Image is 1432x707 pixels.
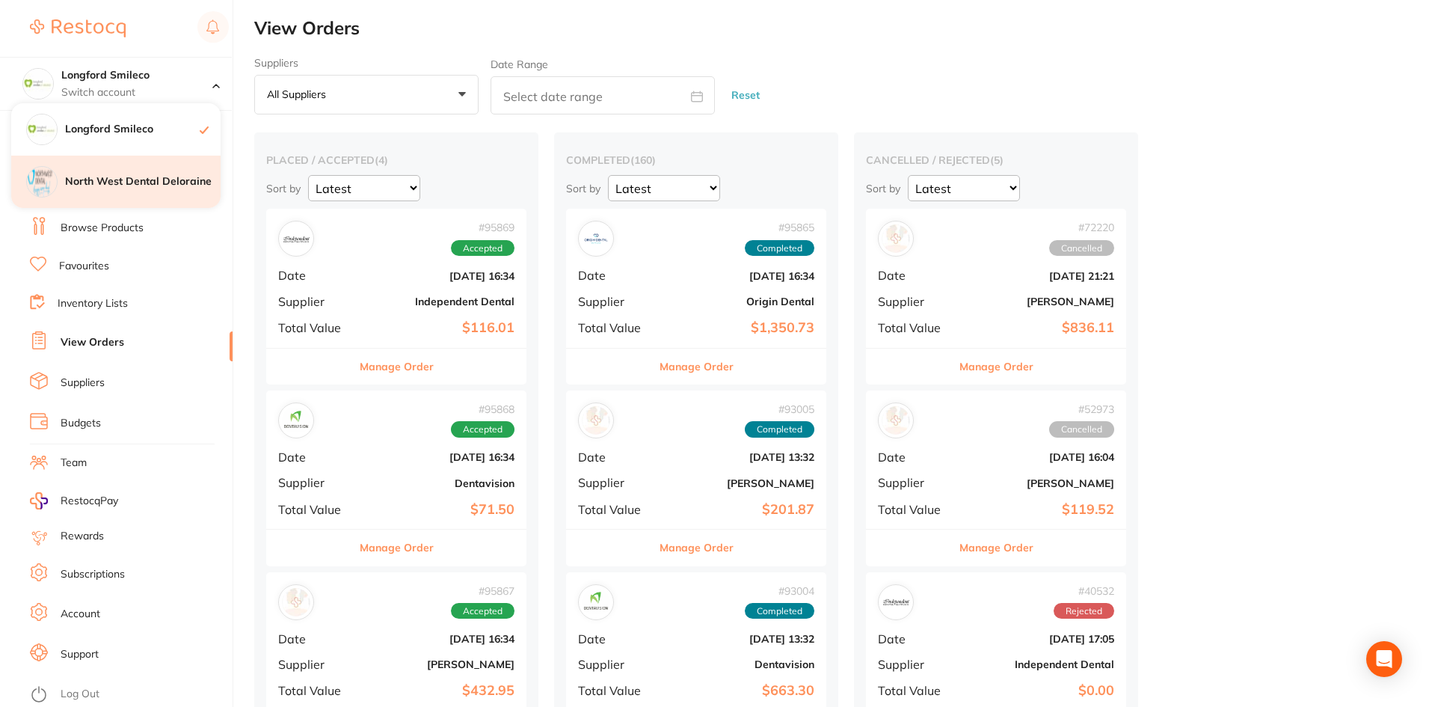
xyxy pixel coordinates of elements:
[665,683,814,699] b: $663.30
[266,182,301,195] p: Sort by
[582,406,610,435] img: Adam Dental
[878,658,953,671] span: Supplier
[965,320,1114,336] b: $836.11
[578,503,653,516] span: Total Value
[965,502,1114,518] b: $119.52
[65,174,221,189] h4: North West Dental Deloraine
[267,88,332,101] p: All suppliers
[578,450,653,464] span: Date
[665,502,814,518] b: $201.87
[365,477,514,489] b: Dentavision
[578,658,653,671] span: Supplier
[866,182,900,195] p: Sort by
[65,122,200,137] h4: Longford Smileco
[878,295,953,308] span: Supplier
[578,684,653,697] span: Total Value
[965,451,1114,463] b: [DATE] 16:04
[365,633,514,645] b: [DATE] 16:34
[878,450,953,464] span: Date
[254,75,479,115] button: All suppliers
[451,221,514,233] span: # 95869
[61,85,212,100] p: Switch account
[278,684,353,697] span: Total Value
[365,320,514,336] b: $116.01
[1049,403,1114,415] span: # 52973
[959,530,1033,566] button: Manage Order
[61,607,100,622] a: Account
[30,492,118,509] a: RestocqPay
[451,585,514,597] span: # 95867
[61,687,99,702] a: Log Out
[566,153,826,167] h2: completed ( 160 )
[61,376,105,391] a: Suppliers
[61,529,104,544] a: Rewards
[282,406,310,435] img: Dentavision
[1049,421,1114,438] span: Cancelled
[266,153,526,167] h2: placed / accepted ( 4 )
[23,69,53,99] img: Longford Smileco
[278,658,353,671] span: Supplier
[882,588,910,616] img: Independent Dental
[278,632,353,646] span: Date
[578,476,653,489] span: Supplier
[61,567,125,582] a: Subscriptions
[578,321,653,334] span: Total Value
[582,224,610,253] img: Origin Dental
[278,321,353,334] span: Total Value
[1049,240,1114,257] span: Cancelled
[365,296,514,307] b: Independent Dental
[30,19,126,37] img: Restocq Logo
[745,403,814,415] span: # 93005
[665,477,814,489] b: [PERSON_NAME]
[882,224,910,253] img: Henry Schein Halas
[61,335,124,350] a: View Orders
[866,153,1126,167] h2: cancelled / rejected ( 5 )
[61,456,87,471] a: Team
[360,349,434,385] button: Manage Order
[665,451,814,463] b: [DATE] 13:32
[278,503,353,516] span: Total Value
[254,57,479,69] label: Suppliers
[665,633,814,645] b: [DATE] 13:32
[965,633,1114,645] b: [DATE] 17:05
[278,476,353,489] span: Supplier
[278,269,353,282] span: Date
[660,349,734,385] button: Manage Order
[451,603,514,619] span: Accepted
[878,632,953,646] span: Date
[1366,641,1402,677] div: Open Intercom Messenger
[451,421,514,438] span: Accepted
[1054,603,1114,619] span: Rejected
[254,18,1432,39] h2: View Orders
[745,421,814,438] span: Completed
[745,585,814,597] span: # 93004
[1049,221,1114,233] span: # 72220
[727,76,764,115] button: Reset
[665,320,814,336] b: $1,350.73
[1054,585,1114,597] span: # 40532
[745,603,814,619] span: Completed
[365,683,514,699] b: $432.95
[745,221,814,233] span: # 95865
[878,269,953,282] span: Date
[365,451,514,463] b: [DATE] 16:34
[278,295,353,308] span: Supplier
[59,259,109,274] a: Favourites
[959,349,1033,385] button: Manage Order
[266,209,526,385] div: Independent Dental#95869AcceptedDate[DATE] 16:34SupplierIndependent DentalTotal Value$116.01Manag...
[27,167,57,197] img: North West Dental Deloraine
[30,683,228,707] button: Log Out
[566,182,600,195] p: Sort by
[61,416,101,431] a: Budgets
[878,476,953,489] span: Supplier
[30,492,48,509] img: RestocqPay
[578,269,653,282] span: Date
[61,221,144,236] a: Browse Products
[365,502,514,518] b: $71.50
[61,68,212,83] h4: Longford Smileco
[278,450,353,464] span: Date
[365,658,514,670] b: [PERSON_NAME]
[451,403,514,415] span: # 95868
[665,296,814,307] b: Origin Dental
[451,240,514,257] span: Accepted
